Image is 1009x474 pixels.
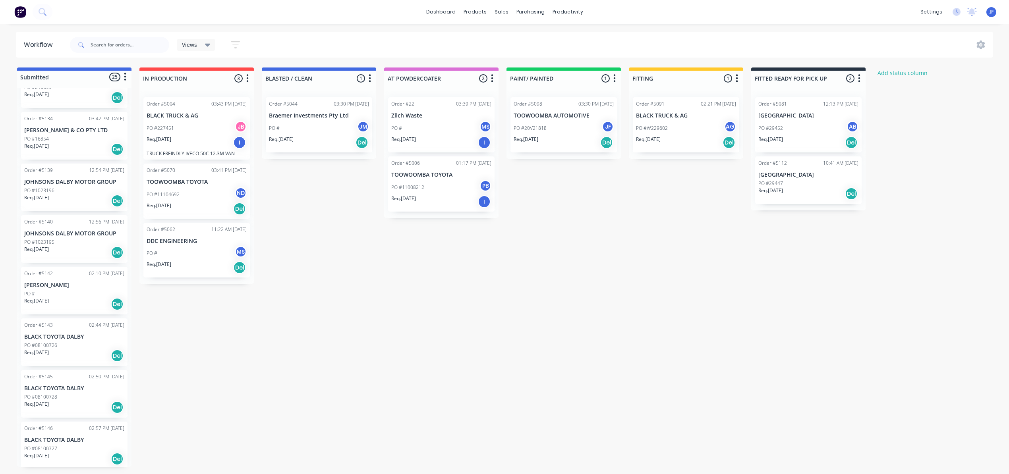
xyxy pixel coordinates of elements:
div: I [478,195,491,208]
div: Order #506211:22 AM [DATE]DDC ENGINEERINGPO #MSReq.[DATE]Del [143,223,250,278]
p: Req. [DATE] [147,261,171,268]
div: Order #5091 [636,100,665,108]
div: 11:22 AM [DATE] [211,226,247,233]
p: PO #08100728 [24,393,57,401]
p: TRUCK FREINDLY IVECO 50C 12.3M VAN [147,150,247,156]
div: JB [235,121,247,133]
div: Order #5062 [147,226,175,233]
p: Req. [DATE] [147,136,171,143]
p: JOHNSONS DALBY MOTOR GROUP [24,230,124,237]
div: 03:39 PM [DATE] [456,100,491,108]
div: Order #5143 [24,322,53,329]
div: ND [235,187,247,199]
p: JOHNSONS DALBY MOTOR GROUP [24,179,124,185]
p: Req. [DATE] [147,202,171,209]
div: 02:50 PM [DATE] [89,373,124,380]
p: Req. [DATE] [24,452,49,459]
div: Del [111,349,124,362]
div: AG [724,121,736,133]
p: PO #227451 [147,125,174,132]
p: TOOWOOMBA AUTOMOTIVE [514,112,614,119]
div: Order #5112 [758,160,787,167]
p: Req. [DATE] [24,91,49,98]
div: Order #514602:57 PM [DATE]BLACK TOYOTA DALBYPO #08100727Req.[DATE]Del [21,422,128,469]
div: MS [235,246,247,258]
p: Zilch Waste [391,112,491,119]
p: PO # [391,125,402,132]
div: 03:41 PM [DATE] [211,167,247,174]
p: Req. [DATE] [24,194,49,201]
div: 03:43 PM [DATE] [211,100,247,108]
div: 12:54 PM [DATE] [89,167,124,174]
div: settings [916,6,946,18]
div: Order #514302:44 PM [DATE]BLACK TOYOTA DALBYPO #08100726Req.[DATE]Del [21,318,128,366]
div: productivity [549,6,587,18]
p: PO # [24,290,35,297]
p: Req. [DATE] [24,246,49,253]
div: JF [602,121,614,133]
div: Order #514012:56 PM [DATE]JOHNSONS DALBY MOTOR GROUPPO #1023195Req.[DATE]Del [21,215,128,263]
div: Order #5146 [24,425,53,432]
div: AB [847,121,858,133]
p: PO #1023196 [24,187,54,194]
div: Order #22 [391,100,414,108]
p: BLACK TOYOTA DALBY [24,385,124,392]
div: Order #508112:13 PM [DATE][GEOGRAPHIC_DATA]PO #29452ABReq.[DATE]Del [755,97,862,152]
p: Req. [DATE] [391,195,416,202]
div: Del [111,195,124,207]
a: dashboard [422,6,460,18]
div: Del [233,202,246,215]
div: Order #5134 [24,115,53,122]
button: Add status column [874,67,932,78]
div: Del [111,453,124,465]
div: Order #509803:30 PM [DATE]TOOWOOMBA AUTOMOTIVEPO #20V21818JFReq.[DATE]Del [510,97,617,152]
p: TOOWOOMBA TOYOTA [147,179,247,185]
div: 02:21 PM [DATE] [701,100,736,108]
div: PB [479,180,491,192]
span: JF [990,8,994,15]
p: Req. [DATE] [758,136,783,143]
p: Req. [DATE] [391,136,416,143]
div: Order #513912:54 PM [DATE]JOHNSONS DALBY MOTOR GROUPPO #1023196Req.[DATE]Del [21,164,128,211]
p: PO #20V21818 [514,125,547,132]
div: Order #500601:17 PM [DATE]TOOWOOMBA TOYOTAPO #11008212PBReq.[DATE]I [388,156,495,212]
div: Order #504403:30 PM [DATE]Braemer Investments Pty LtdPO #JMReq.[DATE]Del [266,97,372,152]
p: Req. [DATE] [758,187,783,194]
div: JM [357,121,369,133]
p: Braemer Investments Pty Ltd [269,112,369,119]
p: TOOWOOMBA TOYOTA [391,171,491,178]
p: [PERSON_NAME] & CO PTY LTD [24,127,124,134]
div: 01:17 PM [DATE] [456,160,491,167]
p: [GEOGRAPHIC_DATA] [758,171,858,178]
div: Del [111,246,124,259]
p: PO #1023195 [24,239,54,246]
p: Req. [DATE] [24,349,49,356]
div: Del [723,136,735,149]
div: I [233,136,246,149]
p: [GEOGRAPHIC_DATA] [758,112,858,119]
p: DDC ENGINEERING [147,238,247,245]
p: BLACK TOYOTA DALBY [24,437,124,443]
p: Req. [DATE] [269,136,294,143]
p: [PERSON_NAME] [24,282,124,289]
div: Order #5081 [758,100,787,108]
p: BLACK TOYOTA DALBY [24,333,124,340]
div: Del [356,136,368,149]
div: 03:30 PM [DATE] [578,100,614,108]
span: Views [182,40,197,49]
div: Order #514202:10 PM [DATE][PERSON_NAME]PO #Req.[DATE]Del [21,267,128,314]
p: Req. [DATE] [24,401,49,408]
p: Req. [DATE] [24,143,49,150]
div: Del [233,261,246,274]
p: PO #11008212 [391,184,424,191]
p: PO #29447 [758,180,783,187]
div: Order #507003:41 PM [DATE]TOOWOOMBA TOYOTAPO #11104692NDReq.[DATE]Del [143,164,250,219]
div: Del [111,401,124,414]
p: PO # [269,125,280,132]
div: Order #5044 [269,100,298,108]
div: Workflow [24,40,56,50]
img: Factory [14,6,26,18]
div: Del [845,187,858,200]
div: purchasing [512,6,549,18]
p: Req. [DATE] [514,136,538,143]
